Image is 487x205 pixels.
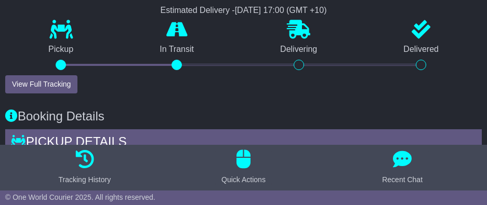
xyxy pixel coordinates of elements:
div: Pickup Details [5,129,482,157]
p: Pickup [5,44,116,54]
button: Recent Chat [376,150,429,185]
h3: Booking Details [5,110,482,123]
div: Estimated Delivery - [5,5,482,15]
div: Tracking History [59,174,111,185]
span: © One World Courier 2025. All rights reserved. [5,193,155,201]
p: Delivered [360,44,482,54]
button: Quick Actions [215,150,272,185]
p: Delivering [237,44,360,54]
p: In Transit [116,44,237,54]
div: [DATE] 17:00 (GMT +10) [235,5,327,15]
div: Recent Chat [382,174,423,185]
button: Tracking History [52,150,117,185]
button: View Full Tracking [5,75,77,93]
div: Quick Actions [221,174,266,185]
